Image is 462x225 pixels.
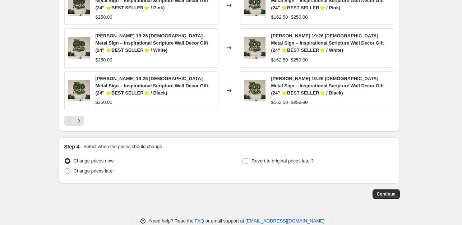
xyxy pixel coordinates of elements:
[96,33,208,53] span: [PERSON_NAME] 19:26 [DEMOGRAPHIC_DATA] Metal Sign – Inspirational Scripture Wall Decor Gift (24" ...
[377,191,396,197] span: Continue
[204,218,245,224] span: or email support at
[291,14,308,20] span: $250.00
[96,100,112,105] span: $250.00
[149,218,195,224] span: Need help? Read the
[83,143,162,150] p: Select when the prices should change
[64,143,81,150] h2: Step 4.
[271,76,384,96] span: [PERSON_NAME] 19:26 [DEMOGRAPHIC_DATA] Metal Sign – Inspirational Scripture Wall Decor Gift (24" ...
[96,76,208,96] span: [PERSON_NAME] 19:26 [DEMOGRAPHIC_DATA] Metal Sign – Inspirational Scripture Wall Decor Gift (24" ...
[291,57,308,63] span: $250.00
[74,158,114,164] span: Change prices now
[271,57,288,63] span: $162.50
[373,189,400,199] button: Continue
[291,100,308,105] span: $250.00
[68,37,90,59] img: 1_469fac98-3240-4bd8-b812-d52b93d266f4_80x.jpg
[74,168,114,174] span: Change prices later
[244,37,265,59] img: 1_469fac98-3240-4bd8-b812-d52b93d266f4_80x.jpg
[96,57,112,63] span: $250.00
[251,158,314,164] span: Revert to original prices later?
[96,14,112,20] span: $250.00
[64,116,84,126] nav: Pagination
[68,80,90,101] img: 1_469fac98-3240-4bd8-b812-d52b93d266f4_80x.jpg
[244,80,265,101] img: 1_469fac98-3240-4bd8-b812-d52b93d266f4_80x.jpg
[74,116,84,126] button: Next
[271,100,288,105] span: $162.50
[271,33,384,53] span: [PERSON_NAME] 19:26 [DEMOGRAPHIC_DATA] Metal Sign – Inspirational Scripture Wall Decor Gift (24" ...
[195,218,204,224] a: FAQ
[271,14,288,20] span: $162.50
[245,218,324,224] a: [EMAIL_ADDRESS][DOMAIN_NAME]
